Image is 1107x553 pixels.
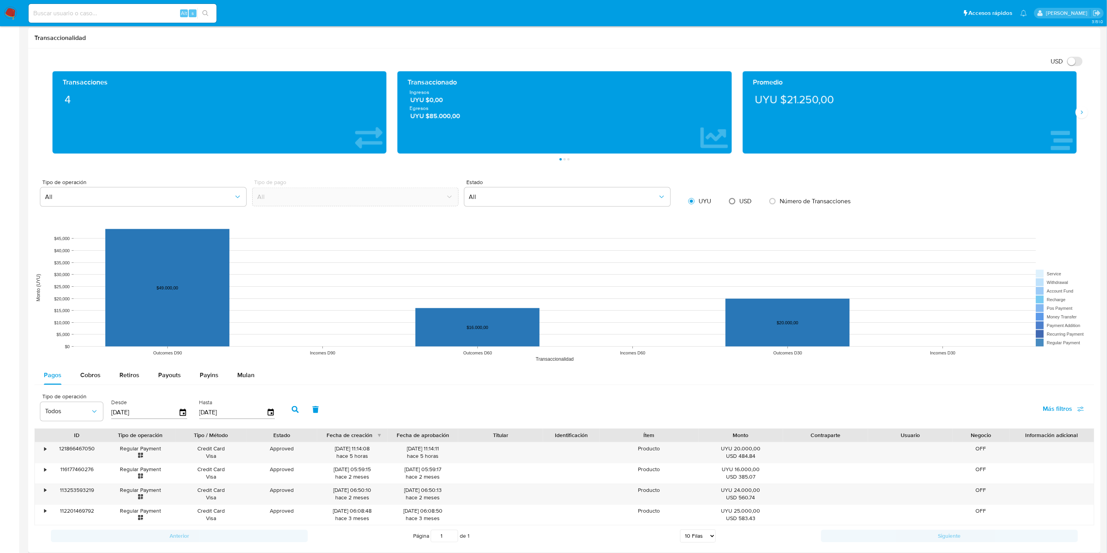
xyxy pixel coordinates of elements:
button: search-icon [197,8,213,19]
input: Buscar usuario o caso... [29,8,217,18]
span: Accesos rápidos [969,9,1013,17]
a: Salir [1093,9,1101,17]
span: s [191,9,194,17]
a: Notificaciones [1020,10,1027,16]
p: gregorio.negri@mercadolibre.com [1046,9,1090,17]
span: Alt [181,9,187,17]
span: 3.151.0 [1092,18,1103,25]
h1: Transaccionalidad [34,34,1094,42]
